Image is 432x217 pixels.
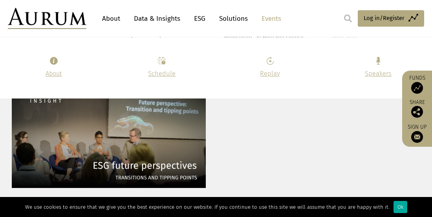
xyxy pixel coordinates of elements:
img: Access Funds [411,82,423,94]
img: Sign up to our newsletter [411,131,423,143]
a: Schedule [148,70,176,77]
img: Share this post [411,106,423,118]
a: Solutions [215,11,252,26]
a: Events [258,11,281,26]
a: About [46,70,62,77]
span: Log in/Register [364,13,405,23]
a: Replay [260,70,280,77]
img: Aurum [8,8,86,29]
a: Data & Insights [130,11,184,26]
a: Funds [406,75,428,94]
a: Log in/Register [358,10,424,27]
a: Speakers [365,70,392,77]
div: Share [406,100,428,118]
iframe: Future perspective: Transition and tipping points [224,78,422,189]
div: Ok [394,201,407,213]
a: About [98,11,124,26]
a: Sign up [406,124,428,143]
img: search.svg [344,15,352,22]
a: ESG [190,11,209,26]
